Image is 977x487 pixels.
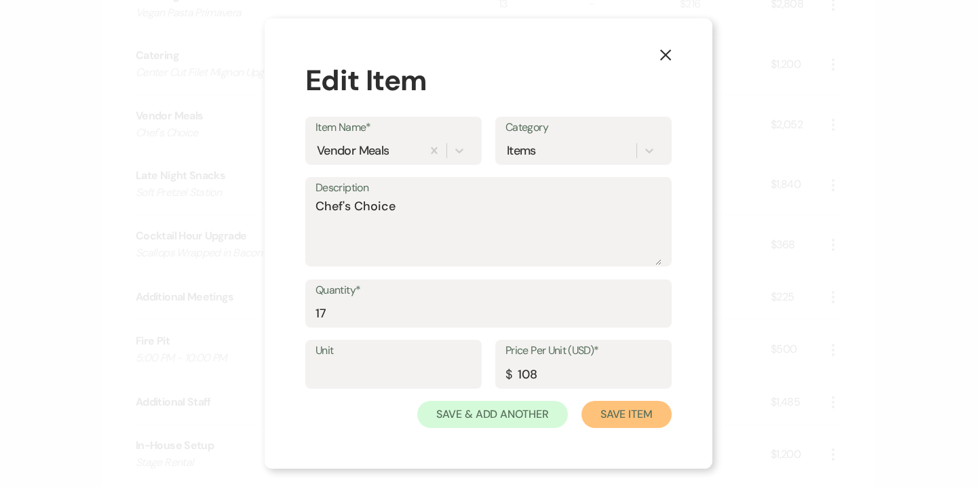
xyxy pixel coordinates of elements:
[317,141,389,159] div: Vendor Meals
[505,118,662,138] label: Category
[315,197,662,265] textarea: Chef's Choice
[315,281,662,300] label: Quantity*
[315,178,662,198] label: Description
[305,59,672,102] div: Edit Item
[315,341,472,361] label: Unit
[507,141,536,159] div: Items
[581,401,672,428] button: Save Item
[505,341,662,361] label: Price Per Unit (USD)*
[417,401,568,428] button: Save & Add Another
[505,366,512,384] div: $
[315,118,472,138] label: Item Name*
